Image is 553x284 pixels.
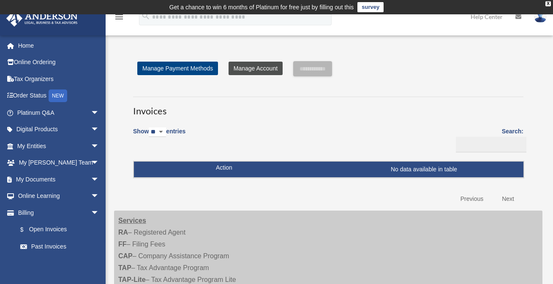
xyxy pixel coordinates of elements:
a: Past Invoices [12,238,108,255]
span: arrow_drop_down [91,121,108,138]
input: Search: [456,137,526,153]
div: Get a chance to win 6 months of Platinum for free just by filling out this [169,2,354,12]
a: My Documentsarrow_drop_down [6,171,112,188]
span: arrow_drop_down [91,204,108,222]
strong: Services [118,217,146,224]
div: close [545,1,551,6]
select: Showentries [149,127,166,137]
h3: Invoices [133,97,523,118]
span: $ [25,224,29,235]
a: Platinum Q&Aarrow_drop_down [6,104,112,121]
i: menu [114,12,124,22]
a: Order StatusNEW [6,87,112,105]
a: Manage Account [229,62,283,75]
a: Tax Organizers [6,70,112,87]
a: Previous [454,190,490,208]
img: Anderson Advisors Platinum Portal [4,10,80,27]
a: Online Learningarrow_drop_down [6,188,112,205]
span: arrow_drop_down [91,154,108,172]
img: User Pic [534,11,547,23]
span: arrow_drop_down [91,188,108,205]
a: Manage Payment Methods [137,62,218,75]
td: No data available in table [134,162,523,178]
a: My [PERSON_NAME] Teamarrow_drop_down [6,154,112,171]
a: menu [114,15,124,22]
a: Digital Productsarrow_drop_down [6,121,112,138]
a: Home [6,37,112,54]
strong: TAP [118,264,131,271]
span: arrow_drop_down [91,104,108,122]
span: arrow_drop_down [91,138,108,155]
a: Next [496,190,520,208]
div: NEW [49,89,67,102]
i: search [141,11,150,21]
span: arrow_drop_down [91,171,108,188]
strong: CAP [118,252,133,260]
label: Show entries [133,126,185,146]
strong: RA [118,229,128,236]
a: Billingarrow_drop_down [6,204,108,221]
strong: FF [118,241,127,248]
strong: TAP-Lite [118,276,146,283]
a: My Entitiesarrow_drop_down [6,138,112,154]
a: Manage Payments [12,255,108,272]
a: Online Ordering [6,54,112,71]
a: survey [357,2,384,12]
label: Search: [453,126,523,152]
a: $Open Invoices [12,221,104,238]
